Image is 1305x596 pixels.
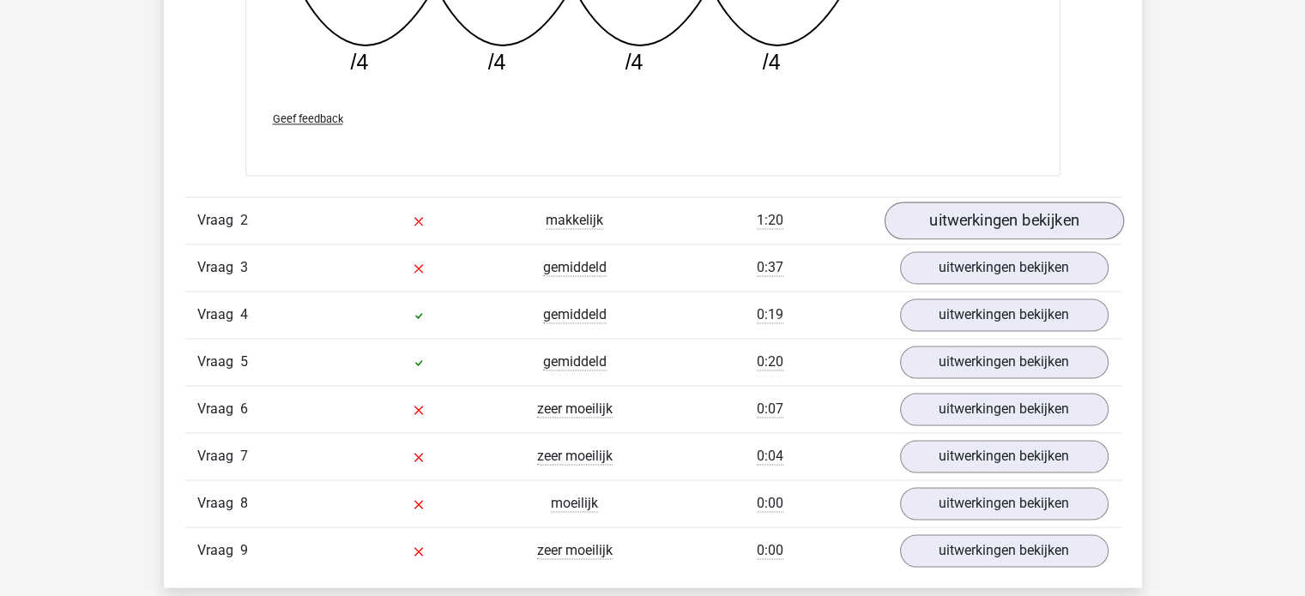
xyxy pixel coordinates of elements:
[487,50,505,74] tspan: /4
[546,212,603,229] span: makkelijk
[537,448,613,465] span: zeer moeilijk
[757,212,783,229] span: 1:20
[900,298,1109,331] a: uitwerkingen bekijken
[900,251,1109,284] a: uitwerkingen bekijken
[240,448,248,464] span: 7
[757,495,783,512] span: 0:00
[273,112,343,125] span: Geef feedback
[350,50,368,74] tspan: /4
[240,306,248,322] span: 4
[240,259,248,275] span: 3
[900,346,1109,378] a: uitwerkingen bekijken
[543,306,607,323] span: gemiddeld
[197,210,240,231] span: Vraag
[240,495,248,511] span: 8
[197,257,240,278] span: Vraag
[757,353,783,370] span: 0:20
[543,353,607,370] span: gemiddeld
[240,542,248,558] span: 9
[197,304,240,325] span: Vraag
[551,495,598,512] span: moeilijk
[197,399,240,419] span: Vraag
[757,400,783,418] span: 0:07
[757,542,783,559] span: 0:00
[240,212,248,228] span: 2
[537,542,613,559] span: zeer moeilijk
[197,446,240,467] span: Vraag
[240,353,248,370] span: 5
[197,493,240,514] span: Vraag
[900,534,1109,567] a: uitwerkingen bekijken
[884,202,1123,240] a: uitwerkingen bekijken
[757,448,783,465] span: 0:04
[757,259,783,276] span: 0:37
[757,306,783,323] span: 0:19
[900,440,1109,473] a: uitwerkingen bekijken
[900,393,1109,425] a: uitwerkingen bekijken
[543,259,607,276] span: gemiddeld
[625,50,643,74] tspan: /4
[197,352,240,372] span: Vraag
[537,400,613,418] span: zeer moeilijk
[900,487,1109,520] a: uitwerkingen bekijken
[240,400,248,417] span: 6
[762,50,780,74] tspan: /4
[197,540,240,561] span: Vraag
